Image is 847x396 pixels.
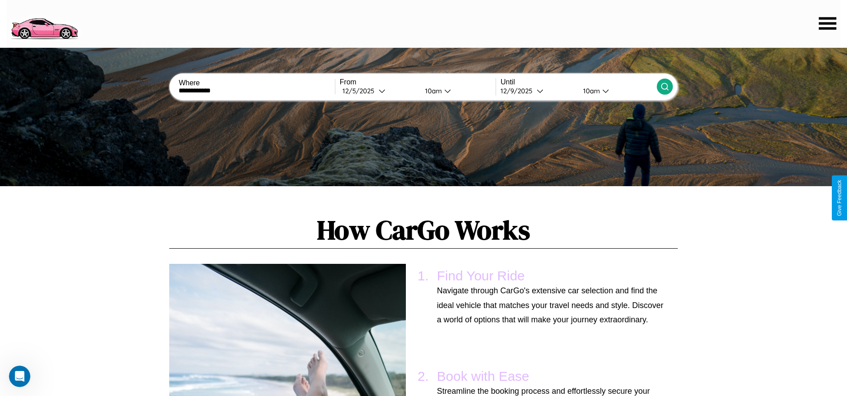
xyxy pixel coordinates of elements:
[576,86,657,96] button: 10am
[437,283,664,327] p: Navigate through CarGo's extensive car selection and find the ideal vehicle that matches your tra...
[179,79,334,87] label: Where
[433,264,669,331] li: Find Your Ride
[836,180,843,216] div: Give Feedback
[169,212,677,249] h1: How CarGo Works
[7,4,82,42] img: logo
[501,78,656,86] label: Until
[340,86,418,96] button: 12/5/2025
[340,78,496,86] label: From
[342,87,379,95] div: 12 / 5 / 2025
[421,87,444,95] div: 10am
[418,86,496,96] button: 10am
[9,366,30,387] iframe: Intercom live chat
[501,87,537,95] div: 12 / 9 / 2025
[579,87,602,95] div: 10am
